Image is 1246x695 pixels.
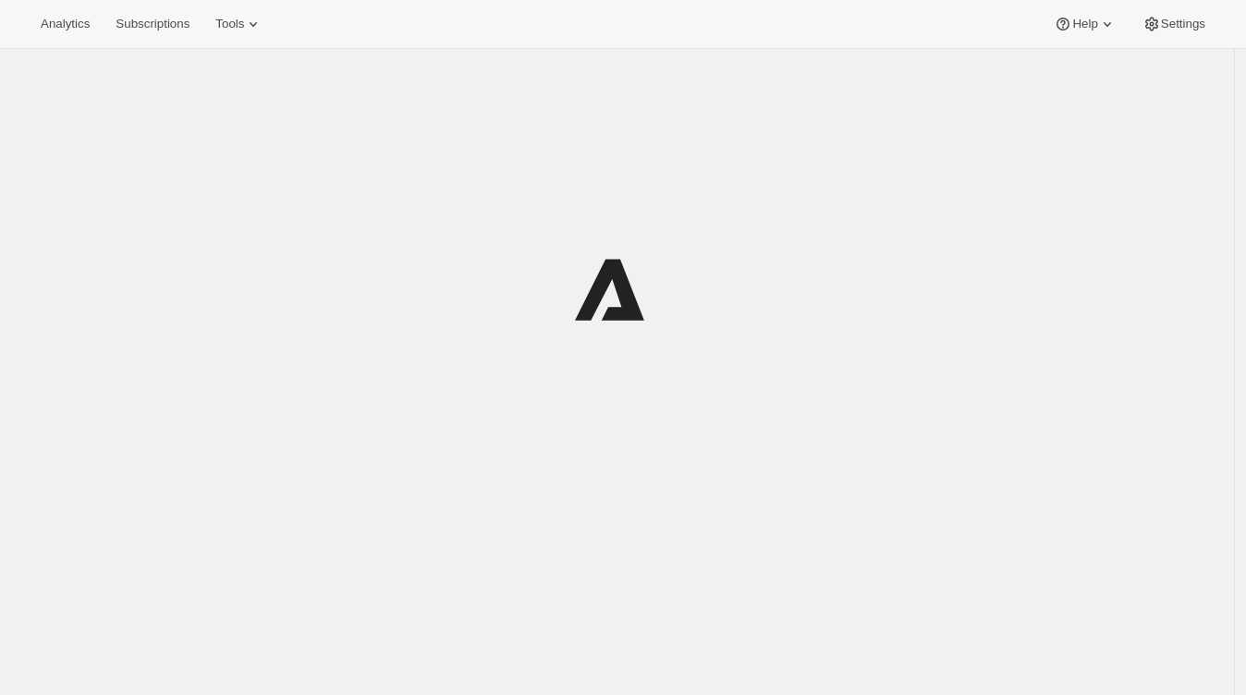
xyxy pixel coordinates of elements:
span: Settings [1161,17,1205,31]
span: Help [1072,17,1097,31]
button: Subscriptions [104,11,201,37]
button: Settings [1131,11,1216,37]
button: Help [1043,11,1127,37]
button: Analytics [30,11,101,37]
button: Tools [204,11,274,37]
span: Tools [215,17,244,31]
span: Subscriptions [116,17,189,31]
span: Analytics [41,17,90,31]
